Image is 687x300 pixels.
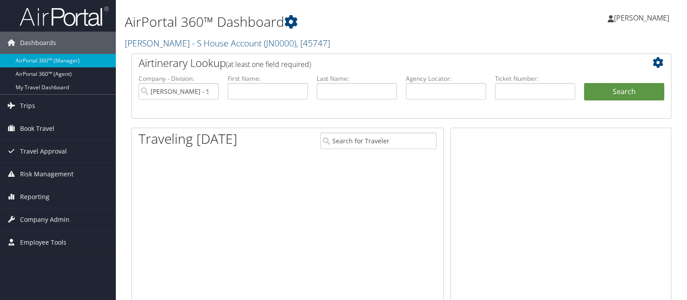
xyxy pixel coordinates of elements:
[584,83,664,101] button: Search
[20,140,67,162] span: Travel Approval
[20,95,35,117] span: Trips
[139,74,219,83] label: Company - Division:
[125,37,330,49] a: [PERSON_NAME] - S House Account
[20,186,49,208] span: Reporting
[20,208,70,231] span: Company Admin
[228,74,308,83] label: First Name:
[20,231,66,254] span: Employee Tools
[139,129,237,148] h1: Traveling [DATE]
[20,117,54,140] span: Book Travel
[608,4,678,31] a: [PERSON_NAME]
[296,37,330,49] span: , [ 45747 ]
[20,163,74,185] span: Risk Management
[495,74,575,83] label: Ticket Number:
[317,74,397,83] label: Last Name:
[125,12,494,31] h1: AirPortal 360™ Dashboard
[226,59,311,69] span: (at least one field required)
[320,133,437,149] input: Search for Traveler
[406,74,486,83] label: Agency Locator:
[139,55,619,71] h2: Airtinerary Lookup
[20,6,109,27] img: airportal-logo.png
[20,32,56,54] span: Dashboards
[264,37,296,49] span: ( JN0000 )
[614,13,669,23] span: [PERSON_NAME]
